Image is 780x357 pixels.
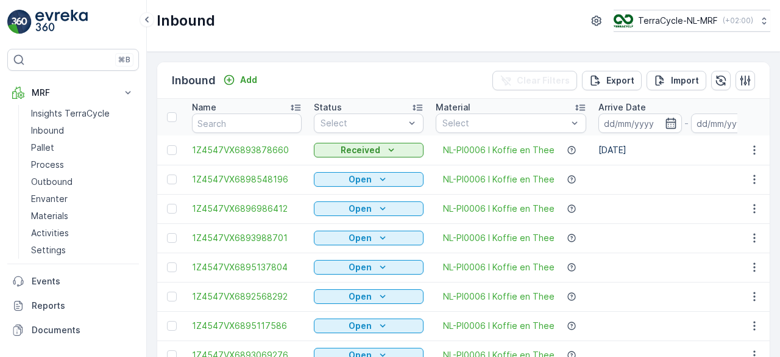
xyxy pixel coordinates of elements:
[192,261,302,273] a: 1Z4547VX6895137804
[598,114,682,133] input: dd/mm/yyyy
[31,210,68,222] p: Materials
[192,114,302,133] input: Search
[443,261,555,273] a: NL-PI0006 I Koffie en Thee
[314,231,424,245] button: Open
[314,260,424,275] button: Open
[614,10,770,32] button: TerraCycle-NL-MRF(+02:00)
[167,233,177,243] div: Toggle Row Selected
[167,321,177,331] div: Toggle Row Selected
[443,173,555,186] a: NL-PI0006 I Koffie en Thee
[592,135,780,165] td: [DATE]
[26,139,139,156] a: Pallet
[26,122,139,139] a: Inbound
[7,294,139,318] a: Reports
[442,117,567,129] p: Select
[32,275,134,287] p: Events
[31,124,64,137] p: Inbound
[314,319,424,333] button: Open
[341,144,380,156] p: Received
[167,145,177,155] div: Toggle Row Selected
[7,269,139,294] a: Events
[32,87,115,99] p: MRF
[606,74,634,87] p: Export
[443,320,555,332] a: NL-PI0006 I Koffie en Thee
[167,175,177,184] div: Toggle Row Selected
[314,289,424,304] button: Open
[32,324,134,336] p: Documents
[118,55,130,65] p: ⌘B
[7,10,32,34] img: logo
[614,14,633,27] img: TC_v739CUj.png
[172,72,216,89] p: Inbound
[349,232,372,244] p: Open
[443,290,555,303] a: NL-PI0006 I Koffie en Thee
[26,173,139,190] a: Outbound
[26,225,139,242] a: Activities
[31,107,110,120] p: Insights TerraCycle
[598,101,646,114] p: Arrive Date
[314,172,424,187] button: Open
[26,207,139,225] a: Materials
[26,190,139,207] a: Envanter
[443,203,555,215] a: NL-PI0006 I Koffie en Thee
[31,244,66,256] p: Settings
[192,101,216,114] p: Name
[167,204,177,214] div: Toggle Row Selected
[167,262,177,272] div: Toggle Row Selected
[192,144,302,156] a: 1Z4547VX6893878660
[517,74,570,87] p: Clear Filters
[349,261,372,273] p: Open
[7,81,139,105] button: MRF
[349,203,372,215] p: Open
[723,16,753,26] p: ( +02:00 )
[157,11,215,31] p: Inbound
[31,176,73,188] p: Outbound
[349,320,372,332] p: Open
[192,320,302,332] a: 1Z4547VX6895117586
[349,290,372,303] p: Open
[240,74,257,86] p: Add
[192,203,302,215] a: 1Z4547VX6896986412
[26,156,139,173] a: Process
[31,193,68,205] p: Envanter
[26,105,139,122] a: Insights TerraCycle
[314,143,424,157] button: Received
[314,201,424,216] button: Open
[192,232,302,244] a: 1Z4547VX6893988701
[582,71,642,90] button: Export
[321,117,405,129] p: Select
[443,232,555,244] a: NL-PI0006 I Koffie en Thee
[443,144,555,156] a: NL-PI0006 I Koffie en Thee
[436,101,470,114] p: Material
[26,242,139,259] a: Settings
[218,73,262,87] button: Add
[32,300,134,312] p: Reports
[671,74,699,87] p: Import
[691,114,775,133] input: dd/mm/yyyy
[167,292,177,301] div: Toggle Row Selected
[492,71,577,90] button: Clear Filters
[684,116,689,131] p: -
[31,142,54,154] p: Pallet
[31,159,64,171] p: Process
[349,173,372,186] p: Open
[192,173,302,186] a: 1Z4547VX6898548196
[192,290,302,303] a: 1Z4547VX6892568292
[314,101,342,114] p: Status
[35,10,88,34] img: logo_light-DOdMpM7g.png
[638,15,718,27] p: TerraCycle-NL-MRF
